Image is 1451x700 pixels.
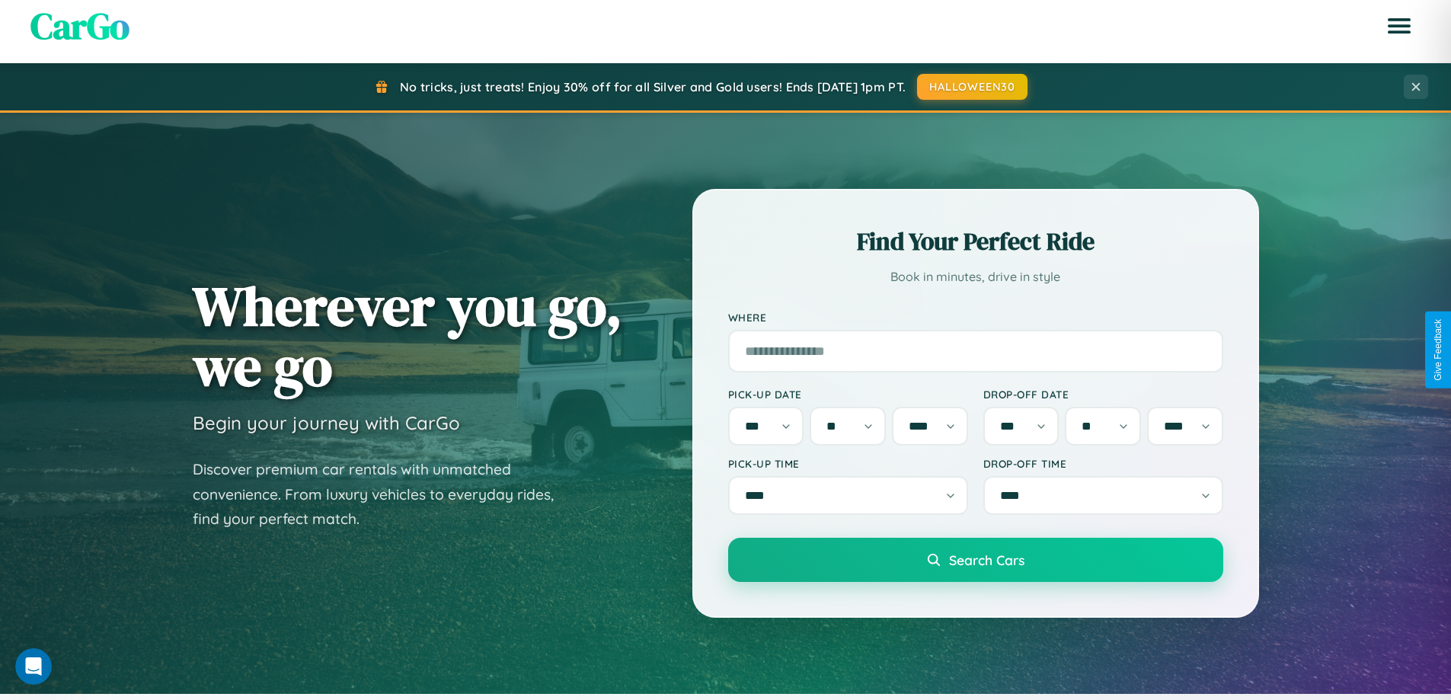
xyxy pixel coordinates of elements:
[1433,319,1443,381] div: Give Feedback
[983,388,1223,401] label: Drop-off Date
[917,74,1028,100] button: HALLOWEEN30
[15,648,52,685] iframe: Intercom live chat
[193,457,574,532] p: Discover premium car rentals with unmatched convenience. From luxury vehicles to everyday rides, ...
[949,551,1024,568] span: Search Cars
[728,225,1223,258] h2: Find Your Perfect Ride
[400,79,906,94] span: No tricks, just treats! Enjoy 30% off for all Silver and Gold users! Ends [DATE] 1pm PT.
[983,457,1223,470] label: Drop-off Time
[30,1,129,51] span: CarGo
[1378,5,1421,47] button: Open menu
[728,266,1223,288] p: Book in minutes, drive in style
[728,538,1223,582] button: Search Cars
[193,276,622,396] h1: Wherever you go, we go
[728,311,1223,324] label: Where
[728,457,968,470] label: Pick-up Time
[193,411,460,434] h3: Begin your journey with CarGo
[728,388,968,401] label: Pick-up Date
